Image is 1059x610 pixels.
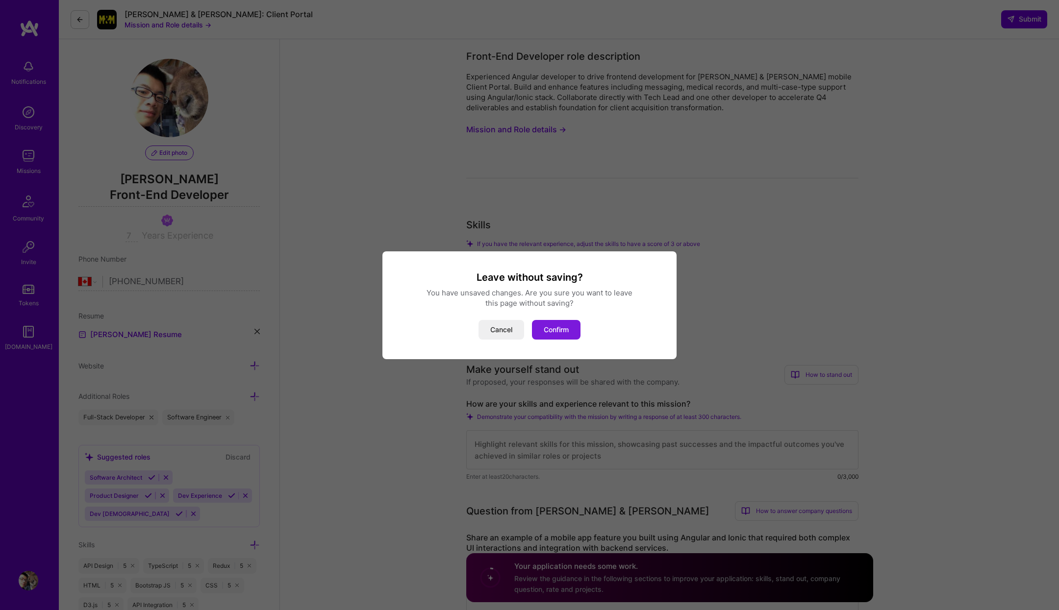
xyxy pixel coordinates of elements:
h3: Leave without saving? [394,271,665,284]
button: Confirm [532,320,580,340]
div: modal [382,251,677,359]
div: this page without saving? [394,298,665,308]
div: You have unsaved changes. Are you sure you want to leave [394,288,665,298]
button: Cancel [479,320,524,340]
